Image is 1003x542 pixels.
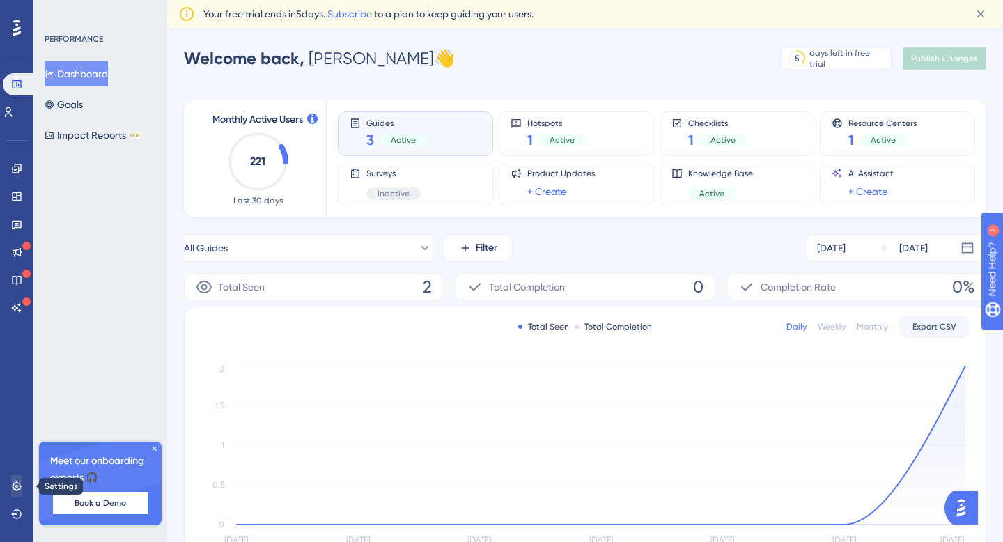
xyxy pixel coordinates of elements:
[184,240,228,256] span: All Guides
[97,7,101,18] div: 1
[550,134,575,146] span: Active
[45,123,141,148] button: Impact ReportsBETA
[366,118,427,127] span: Guides
[250,155,265,168] text: 221
[809,47,887,70] div: days left in free trial
[233,195,283,206] span: Last 30 days
[219,520,224,529] tspan: 0
[899,316,969,338] button: Export CSV
[220,364,224,374] tspan: 2
[848,130,854,150] span: 1
[75,497,126,509] span: Book a Demo
[423,276,432,298] span: 2
[857,321,888,332] div: Monthly
[710,134,736,146] span: Active
[203,6,534,22] span: Your free trial ends in 5 days. to a plan to keep guiding your users.
[688,130,694,150] span: 1
[527,118,586,127] span: Hotspots
[476,240,497,256] span: Filter
[848,168,894,179] span: AI Assistant
[366,130,374,150] span: 3
[848,118,917,127] span: Resource Centers
[903,47,986,70] button: Publish Changes
[518,321,569,332] div: Total Seen
[378,188,410,199] span: Inactive
[527,168,595,179] span: Product Updates
[527,130,533,150] span: 1
[871,134,896,146] span: Active
[184,234,432,262] button: All Guides
[218,279,265,295] span: Total Seen
[327,8,372,20] a: Subscribe
[221,440,224,450] tspan: 1
[184,48,304,68] span: Welcome back,
[212,111,303,128] span: Monthly Active Users
[366,168,421,179] span: Surveys
[443,234,513,262] button: Filter
[575,321,652,332] div: Total Completion
[489,279,565,295] span: Total Completion
[50,453,150,486] span: Meet our onboarding experts 🎧
[45,61,108,86] button: Dashboard
[699,188,724,199] span: Active
[33,3,87,20] span: Need Help?
[688,168,753,179] span: Knowledge Base
[693,276,703,298] span: 0
[817,240,846,256] div: [DATE]
[911,53,978,64] span: Publish Changes
[215,401,224,410] tspan: 1.5
[45,33,103,45] div: PERFORMANCE
[899,240,928,256] div: [DATE]
[818,321,846,332] div: Weekly
[848,183,887,200] a: + Create
[527,183,566,200] a: + Create
[952,276,974,298] span: 0%
[391,134,416,146] span: Active
[53,492,148,514] button: Book a Demo
[45,92,83,117] button: Goals
[184,47,455,70] div: [PERSON_NAME] 👋
[912,321,956,332] span: Export CSV
[761,279,836,295] span: Completion Rate
[795,53,800,64] div: 5
[944,487,986,529] iframe: UserGuiding AI Assistant Launcher
[786,321,807,332] div: Daily
[212,480,224,490] tspan: 0.5
[129,132,141,139] div: BETA
[688,118,747,127] span: Checklists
